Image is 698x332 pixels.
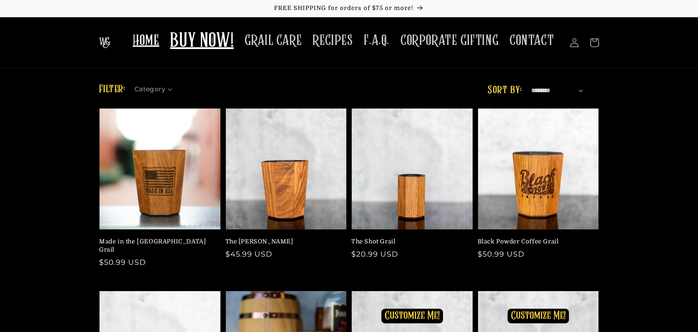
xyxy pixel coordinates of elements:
span: GRAIL CARE [244,32,302,50]
summary: Category [135,82,178,92]
span: HOME [133,32,159,50]
a: CONTACT [504,26,559,55]
label: Sort by: [488,85,522,96]
p: FREE SHIPPING for orders of $75 or more! [9,5,689,12]
a: F.A.Q. [358,26,395,55]
a: HOME [127,26,165,55]
img: The Whiskey Grail [99,37,110,48]
a: BUY NOW! [165,24,239,59]
h2: Filter: [99,81,125,98]
a: CORPORATE GIFTING [395,26,504,55]
a: GRAIL CARE [239,26,307,55]
a: Made in the [GEOGRAPHIC_DATA] Grail [99,238,215,254]
span: CONTACT [509,32,554,50]
a: RECIPES [307,26,358,55]
a: The [PERSON_NAME] [225,238,342,246]
span: CORPORATE GIFTING [400,32,499,50]
a: The Shot Grail [351,238,468,246]
span: BUY NOW! [170,29,234,54]
span: RECIPES [313,32,353,50]
span: F.A.Q. [364,32,389,50]
a: Black Powder Coffee Grail [478,238,594,246]
span: Category [135,84,165,94]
